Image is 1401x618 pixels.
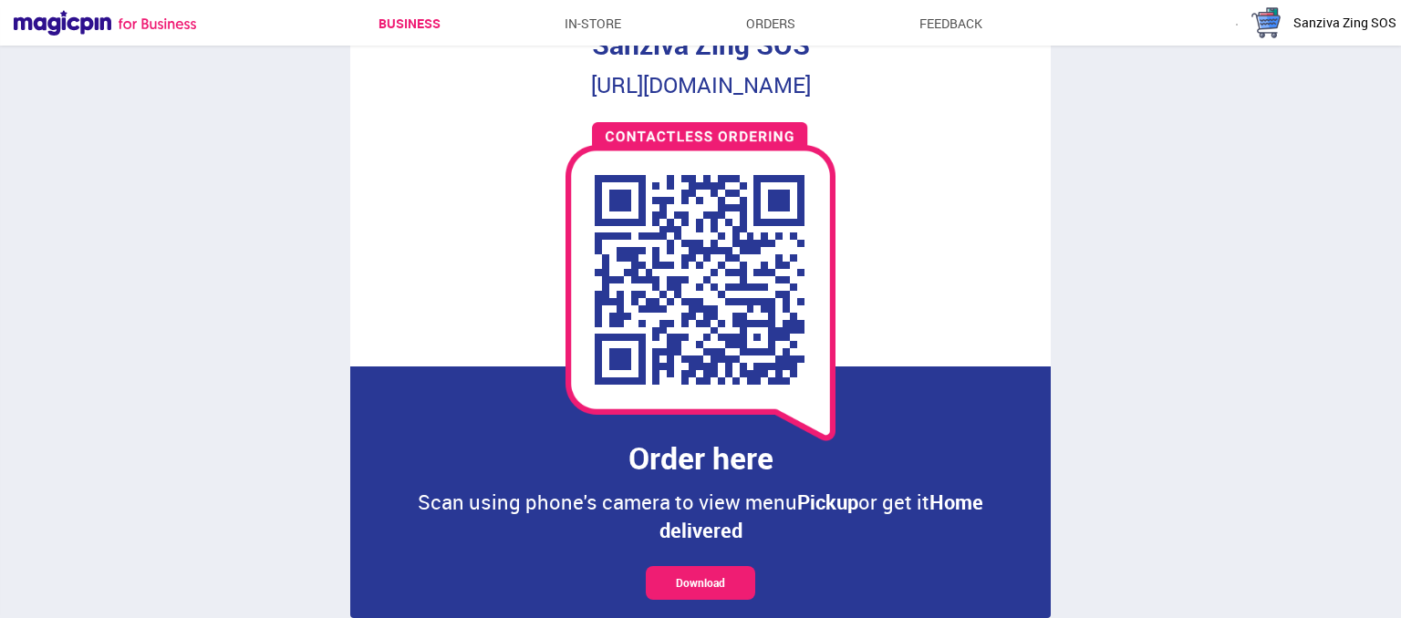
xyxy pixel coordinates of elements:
[379,7,441,40] a: Business
[1293,14,1396,32] span: Sanziva Zing SOS
[565,7,621,40] a: In-store
[797,489,858,515] span: Pickup
[566,122,835,441] img: qr.e7cf725c.png
[628,436,773,480] div: Order here
[1248,5,1284,41] img: logo
[919,7,982,40] a: Feedback
[646,566,755,600] div: Download
[350,480,1051,568] div: Scan using phone's camera to view menu or get it
[591,69,811,122] div: [URL][DOMAIN_NAME]
[14,10,196,36] img: Magicpin
[746,7,795,40] a: Orders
